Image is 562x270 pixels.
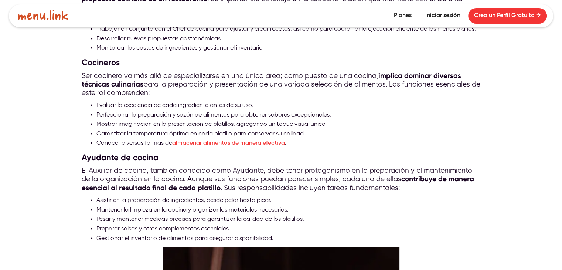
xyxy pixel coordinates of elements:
a: Iniciar sesión [419,8,466,24]
li: Perfeccionar la preparación y sazón de alimentos para obtener sabores excepcionales. [96,111,481,120]
a: almacenar alimentos de manera efectiva [172,140,285,146]
li: Desarrollar nuevas propuestas gastronómicas. [96,34,481,44]
li: Gestionar el inventario de alimentos para asegurar disponibilidad. [96,234,481,244]
li: Mostrar imaginación en la presentación de platillos, agregando un toque visual único. [96,120,481,129]
p: Ser cocinero va más allá de especializarse en una única área; como puesto de una cocina, para la ... [82,72,481,97]
li: Conocer diversas formas de . [96,139,481,148]
a: Crea un Perfil Gratuito → [468,8,547,24]
strong: contribuye de manera esencial al resultado final de cada platillo [82,175,474,192]
li: Mantener la limpieza en la cocina y organizar los materiales necesarios. [96,206,481,215]
h3: Ayudante de cocina [82,152,481,163]
li: Monitorear los costos de ingredientes y gestionar el inventario. [96,44,481,53]
li: Pesar y mantener medidas precisas para garantizar la calidad de los platillos. [96,215,481,225]
li: Asistir en la preparación de ingredientes, desde pelar hasta picar. [96,196,481,206]
a: Planes [388,8,418,24]
strong: implica dominar diversas técnicas culinarias [82,71,461,88]
p: El Auxiliar de cocina, también conocido como Ayudante, debe tener protagonismo en la preparación ... [82,167,481,192]
h3: Cocineros [82,57,481,68]
li: Garantizar la temperatura óptima en cada platillo para conservar su calidad. [96,129,481,139]
li: Trabajar en conjunto con el Chef de cocina para ajustar y crear recetas, así como para coordinar ... [96,25,481,34]
li: Preparar salsas y otros complementos esenciales. [96,225,481,234]
li: Evaluar la excelencia de cada ingrediente antes de su uso. [96,101,481,111]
